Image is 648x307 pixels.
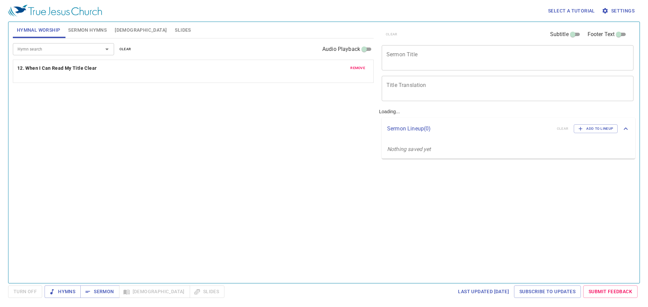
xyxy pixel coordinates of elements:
[550,30,569,38] span: Subtitle
[578,126,613,132] span: Add to Lineup
[514,285,581,298] a: Subscribe to Updates
[519,287,575,296] span: Subscribe to Updates
[115,26,167,34] span: [DEMOGRAPHIC_DATA]
[322,45,360,53] span: Audio Playback
[548,7,595,15] span: Select a tutorial
[589,287,632,296] span: Submit Feedback
[600,5,637,17] button: Settings
[382,118,635,140] div: Sermon Lineup(0)clearAdd to Lineup
[574,124,618,133] button: Add to Lineup
[50,287,75,296] span: Hymns
[119,46,131,52] span: clear
[376,19,638,280] div: Loading...
[603,7,634,15] span: Settings
[102,44,112,54] button: Open
[545,5,598,17] button: Select a tutorial
[86,287,114,296] span: Sermon
[17,64,98,72] button: 12. When I Can Read My Title Clear
[17,26,60,34] span: Hymnal Worship
[346,64,369,72] button: remove
[45,285,81,298] button: Hymns
[17,64,97,72] b: 12. When I Can Read My Title Clear
[387,146,431,152] i: Nothing saved yet
[455,285,512,298] a: Last updated [DATE]
[68,26,107,34] span: Sermon Hymns
[458,287,509,296] span: Last updated [DATE]
[115,45,135,53] button: clear
[387,125,551,133] p: Sermon Lineup ( 0 )
[80,285,119,298] button: Sermon
[583,285,638,298] a: Submit Feedback
[588,30,615,38] span: Footer Text
[8,5,102,17] img: True Jesus Church
[350,65,365,71] span: remove
[175,26,191,34] span: Slides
